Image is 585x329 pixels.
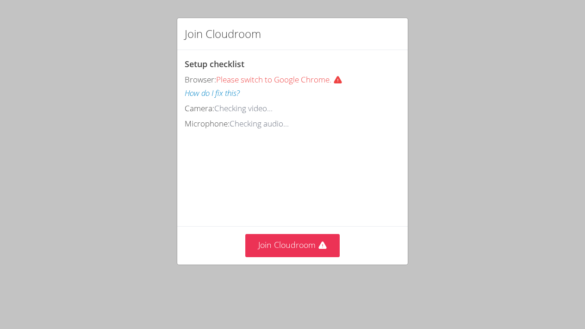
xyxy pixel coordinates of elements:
[185,103,214,114] span: Camera:
[185,87,240,100] button: How do I fix this?
[216,74,346,85] span: Please switch to Google Chrome.
[230,118,289,129] span: Checking audio...
[214,103,273,114] span: Checking video...
[185,74,216,85] span: Browser:
[185,118,230,129] span: Microphone:
[185,58,244,70] span: Setup checklist
[185,25,261,42] h2: Join Cloudroom
[245,234,340,257] button: Join Cloudroom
